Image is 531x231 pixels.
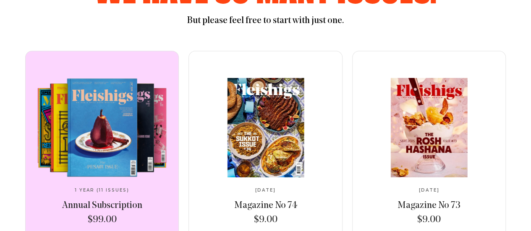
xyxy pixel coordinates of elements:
[196,78,336,177] a: Magazine No 74Magazine No 74
[419,188,439,193] span: [DATE]
[358,78,499,177] img: Magazine No 73
[234,200,297,212] a: Magazine No 74
[62,200,142,212] a: Annual Subscription
[417,214,441,226] span: $9.00
[32,78,172,177] a: Annual SubscriptionAnnual Subscription
[234,201,297,210] span: Magazine No 74
[359,78,499,177] a: Magazine No 73Magazine No 73
[75,188,129,193] span: 1 Year (11 Issues)
[254,214,277,226] span: $9.00
[88,214,117,226] span: $99.00
[50,15,481,27] p: But please feel free to start with just one.
[32,78,172,177] img: Annual Subscription
[62,201,142,210] span: Annual Subscription
[398,201,460,210] span: Magazine No 73
[398,200,460,212] a: Magazine No 73
[195,78,336,177] img: Magazine No 74
[255,188,276,193] span: [DATE]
